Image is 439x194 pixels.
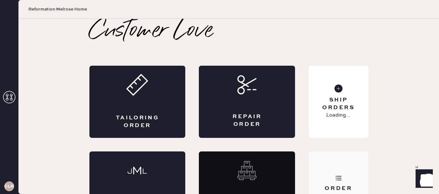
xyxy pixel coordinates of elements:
p: Loading... [326,112,351,119]
iframe: Front Chat [410,166,436,193]
div: Ship Orders [314,96,363,112]
div: Tailoring Order [114,114,161,130]
div: Repair Order [224,113,270,128]
h3: CLR [4,184,14,188]
h2: Customer Love [89,19,213,43]
span: Reformation Melrose Home [28,6,87,12]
